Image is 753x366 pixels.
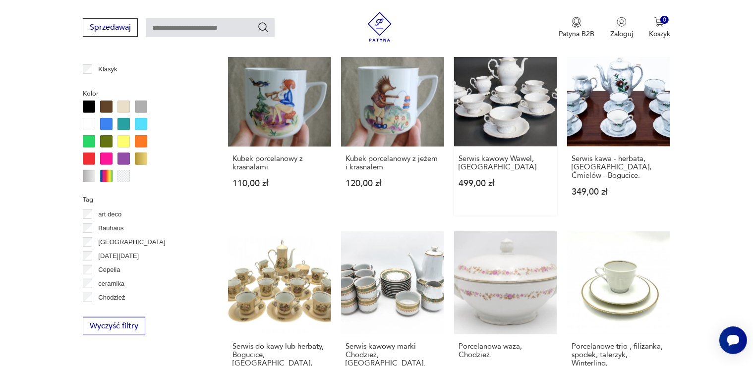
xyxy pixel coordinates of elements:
img: Ikona koszyka [654,17,664,27]
img: Ikonka użytkownika [617,17,627,27]
p: 120,00 zł [346,179,440,188]
a: Ikona medaluPatyna B2B [559,17,594,39]
p: Tag [83,194,204,205]
button: 0Koszyk [649,17,670,39]
p: Patyna B2B [559,29,594,39]
p: Kolor [83,88,204,99]
p: [GEOGRAPHIC_DATA] [98,237,165,248]
h3: Kubek porcelanowy z jeżem i krasnalem [346,155,440,171]
p: art deco [98,209,121,220]
iframe: Smartsupp widget button [719,326,747,354]
p: Klasyk [98,64,117,75]
a: Kubek porcelanowy z jeżem i krasnalemKubek porcelanowy z jeżem i krasnalem120,00 zł [341,44,444,215]
p: 110,00 zł [232,179,327,188]
button: Zaloguj [610,17,633,39]
p: 499,00 zł [459,179,553,188]
a: Serwis kawowy Wawel, PolskaSerwis kawowy Wawel, [GEOGRAPHIC_DATA]499,00 zł [454,44,557,215]
a: Sprzedawaj [83,25,138,32]
p: Zaloguj [610,29,633,39]
a: Serwis kawa - herbata, Polska, Ćmielów - Bogucice.Serwis kawa - herbata, [GEOGRAPHIC_DATA], Ćmiel... [567,44,670,215]
p: ceramika [98,278,124,289]
div: 0 [660,16,669,24]
img: Patyna - sklep z meblami i dekoracjami vintage [365,12,395,42]
h3: Serwis kawowy Wawel, [GEOGRAPHIC_DATA] [459,155,553,171]
h3: Kubek porcelanowy z krasnalami [232,155,327,171]
p: Koszyk [649,29,670,39]
p: Chodzież [98,292,125,303]
button: Sprzedawaj [83,18,138,37]
a: Kubek porcelanowy z krasnalamiKubek porcelanowy z krasnalami110,00 zł [228,44,331,215]
button: Patyna B2B [559,17,594,39]
p: Bauhaus [98,223,123,234]
p: Cepelia [98,264,120,275]
button: Szukaj [257,21,269,33]
p: [DATE][DATE] [98,251,139,261]
h3: Serwis kawa - herbata, [GEOGRAPHIC_DATA], Ćmielów - Bogucice. [572,155,666,180]
h3: Porcelanowa waza, Chodzież. [459,342,553,359]
img: Ikona medalu [572,17,581,28]
p: Ćmielów [98,306,123,317]
p: 349,00 zł [572,188,666,196]
button: Wyczyść filtry [83,317,145,335]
